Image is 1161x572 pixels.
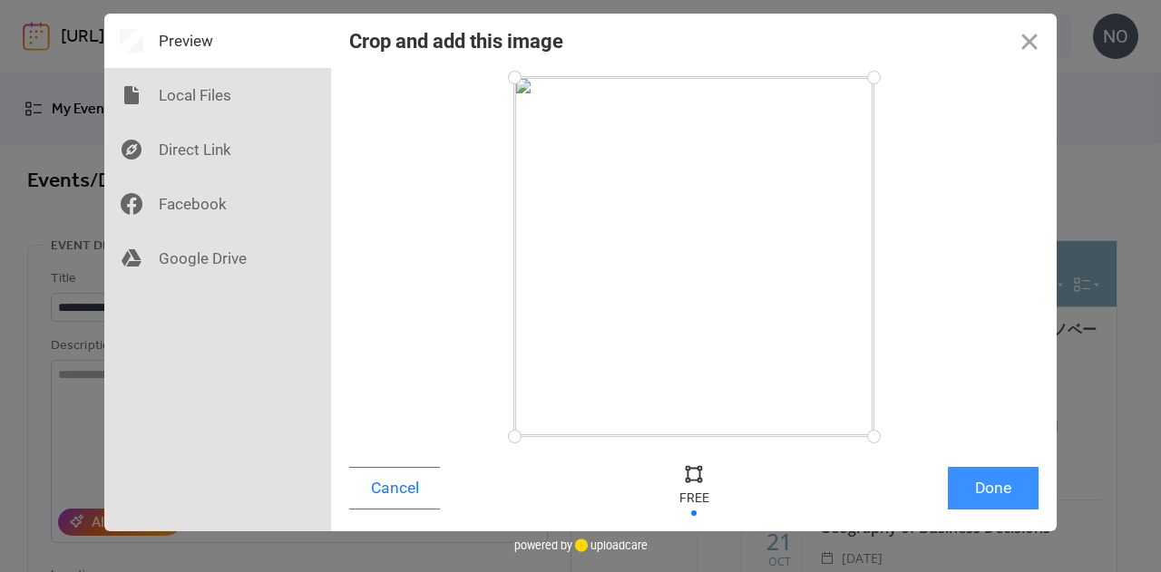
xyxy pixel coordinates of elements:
[104,68,331,122] div: Local Files
[104,122,331,177] div: Direct Link
[514,531,648,558] div: powered by
[104,231,331,286] div: Google Drive
[948,467,1039,509] button: Done
[1002,14,1057,68] button: Close
[104,14,331,68] div: Preview
[572,538,648,552] a: uploadcare
[349,30,563,53] div: Crop and add this image
[104,177,331,231] div: Facebook
[349,467,440,509] button: Cancel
